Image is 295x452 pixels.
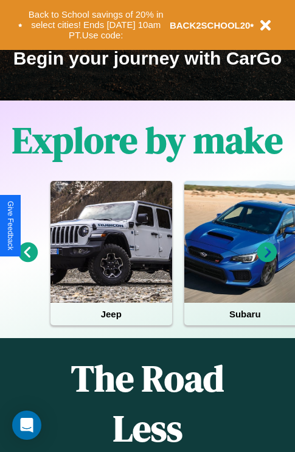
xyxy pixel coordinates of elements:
h4: Jeep [50,303,172,325]
button: Back to School savings of 20% in select cities! Ends [DATE] 10am PT.Use code: [23,6,170,44]
b: BACK2SCHOOL20 [170,20,251,30]
div: Open Intercom Messenger [12,411,41,440]
h1: Explore by make [12,115,283,165]
div: Give Feedback [6,201,15,250]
